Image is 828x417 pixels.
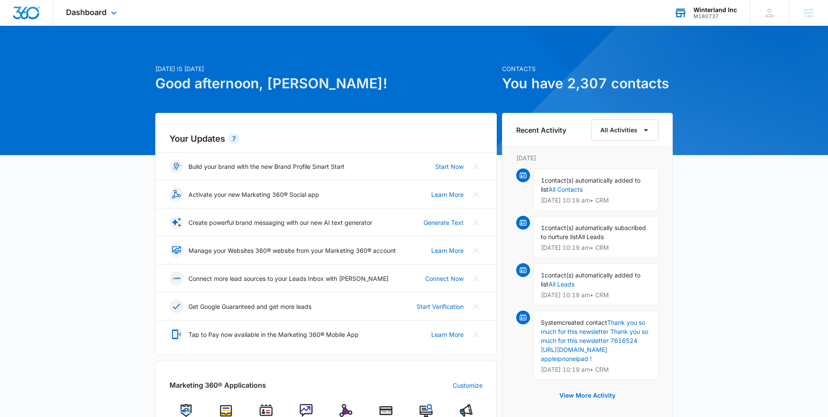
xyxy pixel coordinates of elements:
[469,327,483,341] button: Close
[578,233,604,240] span: All Leads
[541,245,651,251] p: [DATE] 10:19 am • CRM
[188,330,359,339] p: Tap to Pay now available in the Marketing 360® Mobile App
[155,64,497,73] p: [DATE] is [DATE]
[516,125,566,135] h6: Recent Activity
[169,132,483,145] h2: Your Updates
[469,299,483,313] button: Close
[469,271,483,285] button: Close
[562,319,607,326] span: created contact
[541,367,651,373] p: [DATE] 10:19 am • CRM
[169,380,266,390] h2: Marketing 360® Applications
[453,381,483,390] a: Customize
[551,385,624,406] button: View More Activity
[431,246,464,255] a: Learn More
[188,190,319,199] p: Activate your new Marketing 360® Social app
[431,190,464,199] a: Learn More
[591,119,659,141] button: All Activities
[541,319,562,326] span: System
[502,73,673,94] h1: You have 2,307 contacts
[469,215,483,229] button: Close
[435,162,464,171] a: Start Now
[541,271,640,288] span: contact(s) automatically added to list
[425,274,464,283] a: Connect Now
[549,186,583,193] a: All Contacts
[469,159,483,173] button: Close
[423,218,464,227] a: Generate Text
[188,246,396,255] p: Manage your Websites 360® website from your Marketing 360® account
[541,292,651,298] p: [DATE] 10:19 am • CRM
[66,8,107,17] span: Dashboard
[541,197,651,203] p: [DATE] 10:19 am • CRM
[541,177,640,193] span: contact(s) automatically added to list
[188,162,345,171] p: Build your brand with the new Brand Profile Smart Start
[541,319,648,362] a: Thank you so much for this newsletter Thank you so much for this newsletter 7616524 [URL][DOMAIN_...
[541,271,545,279] span: 1
[229,134,239,144] div: 7
[469,243,483,257] button: Close
[188,302,311,311] p: Get Google Guaranteed and get more leads
[417,302,464,311] a: Start Verification
[188,218,372,227] p: Create powerful brand messaging with our new AI text generator
[155,73,497,94] h1: Good afternoon, [PERSON_NAME]!
[541,177,545,184] span: 1
[431,330,464,339] a: Learn More
[188,274,389,283] p: Connect more lead sources to your Leads Inbox with [PERSON_NAME]
[502,64,673,73] p: Contacts
[469,187,483,201] button: Close
[693,13,737,19] div: account id
[541,224,545,231] span: 1
[516,153,659,162] p: [DATE]
[541,224,646,240] span: contact(s) automatically subscribed to nurture list
[549,280,574,288] a: All Leads
[693,6,737,13] div: account name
